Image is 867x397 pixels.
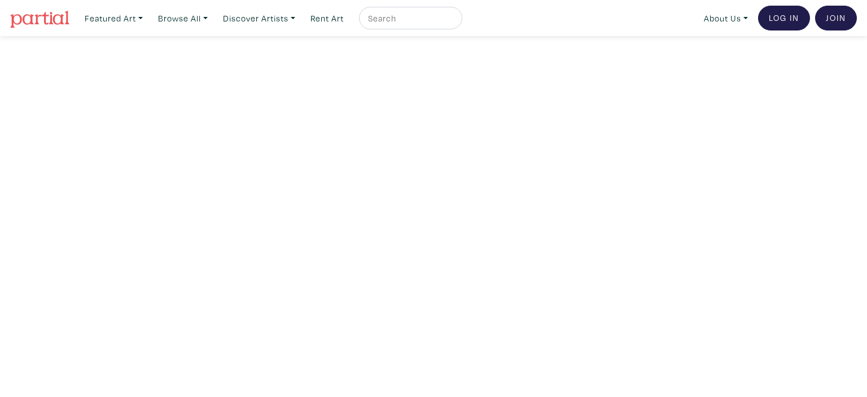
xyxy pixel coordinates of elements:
a: Featured Art [80,7,148,30]
a: Join [815,6,857,30]
a: About Us [699,7,753,30]
a: Log In [758,6,810,30]
a: Discover Artists [218,7,300,30]
a: Rent Art [305,7,349,30]
a: Browse All [153,7,213,30]
input: Search [367,11,452,25]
